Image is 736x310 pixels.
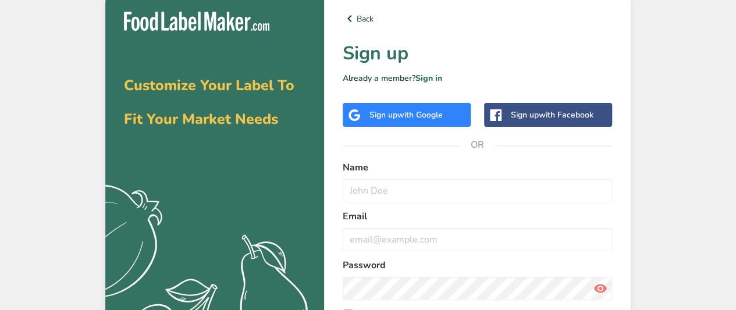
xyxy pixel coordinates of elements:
[343,179,612,202] input: John Doe
[343,40,612,67] h1: Sign up
[539,109,593,120] span: with Facebook
[343,72,612,84] p: Already a member?
[343,258,612,272] label: Password
[124,12,269,31] img: Food Label Maker
[343,209,612,223] label: Email
[511,109,593,121] div: Sign up
[343,12,612,26] a: Back
[415,73,442,84] a: Sign in
[343,161,612,174] label: Name
[124,76,294,129] span: Customize Your Label To Fit Your Market Needs
[460,127,495,162] span: OR
[343,228,612,251] input: email@example.com
[397,109,443,120] span: with Google
[369,109,443,121] div: Sign up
